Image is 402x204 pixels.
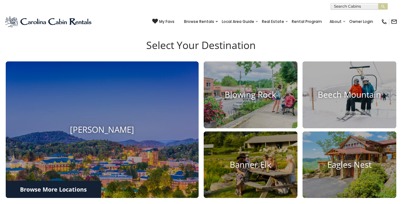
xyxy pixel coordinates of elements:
[181,17,217,26] a: Browse Rentals
[5,39,397,61] h3: Select Your Destination
[6,125,199,135] h4: [PERSON_NAME]
[159,19,174,25] span: My Favs
[259,17,287,26] a: Real Estate
[204,90,297,100] h4: Blowing Rock
[204,160,297,170] h4: Banner Elk
[303,61,396,128] a: Beech Mountain
[303,90,396,100] h4: Beech Mountain
[289,17,325,26] a: Rental Program
[204,131,297,198] a: Banner Elk
[346,17,376,26] a: Owner Login
[6,61,199,198] a: [PERSON_NAME]
[5,15,93,28] img: Blue-2.png
[303,131,396,198] a: Eagles Nest
[152,18,174,25] a: My Favs
[6,181,101,198] a: Browse More Locations
[391,18,397,25] img: mail-regular-black.png
[326,17,345,26] a: About
[219,17,257,26] a: Local Area Guide
[303,160,396,170] h4: Eagles Nest
[204,61,297,128] a: Blowing Rock
[381,18,387,25] img: phone-regular-black.png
